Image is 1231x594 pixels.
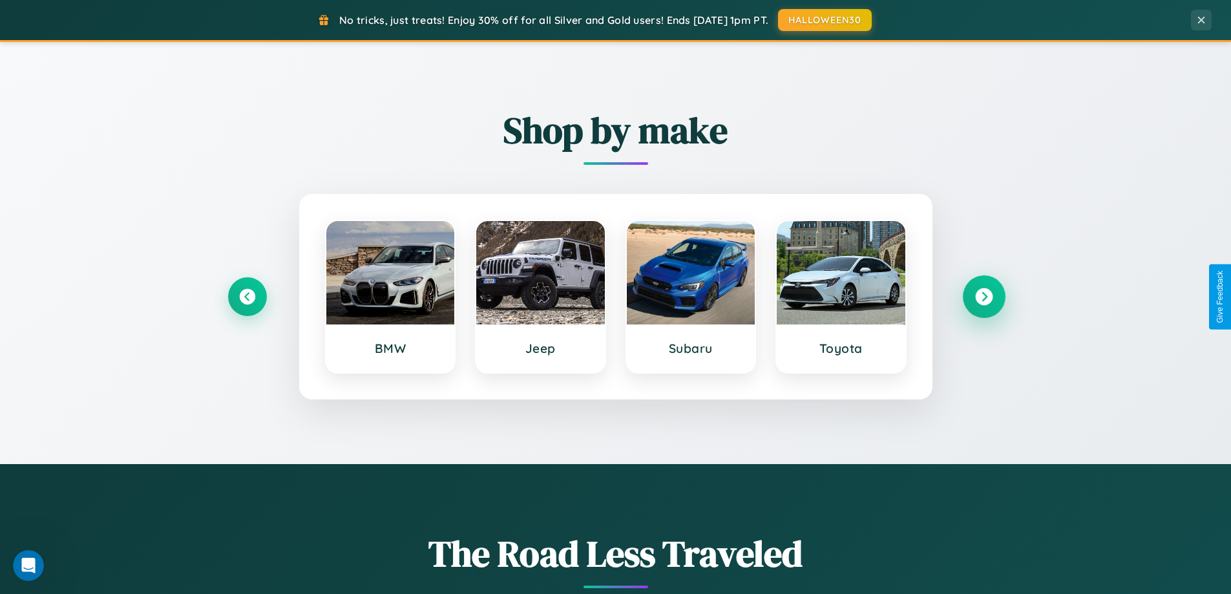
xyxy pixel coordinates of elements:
h3: Jeep [489,341,592,356]
h3: Toyota [790,341,892,356]
button: HALLOWEEN30 [778,9,872,31]
h1: The Road Less Traveled [228,529,1004,578]
div: Give Feedback [1215,271,1225,323]
h3: BMW [339,341,442,356]
h3: Subaru [640,341,742,356]
h2: Shop by make [228,105,1004,155]
iframe: Intercom live chat [13,550,44,581]
span: No tricks, just treats! Enjoy 30% off for all Silver and Gold users! Ends [DATE] 1pm PT. [339,14,768,27]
